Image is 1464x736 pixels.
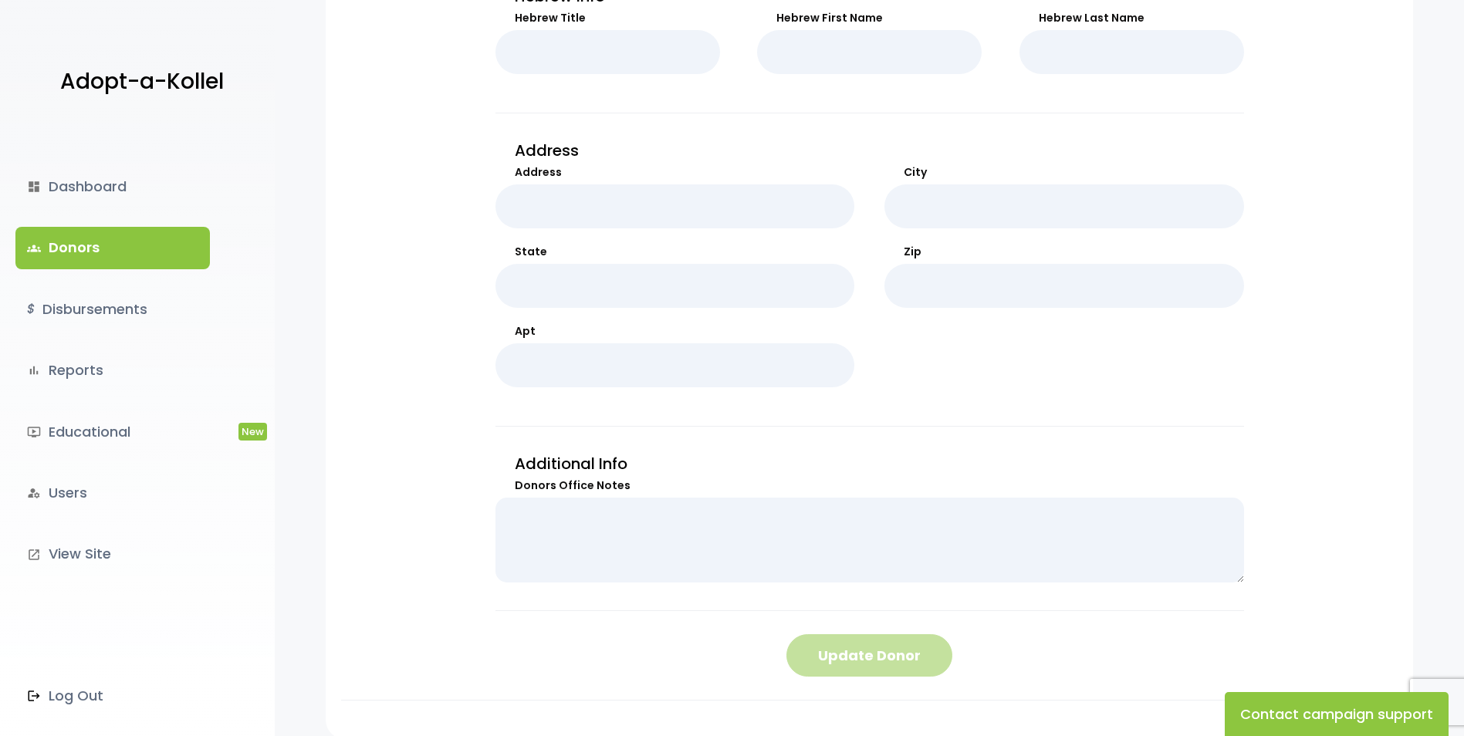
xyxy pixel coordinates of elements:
label: Apt [495,323,855,339]
i: dashboard [27,180,41,194]
p: Additional Info [495,450,1244,478]
i: bar_chart [27,363,41,377]
a: groupsDonors [15,227,210,268]
label: City [884,164,1244,181]
i: ondemand_video [27,425,41,439]
a: ondemand_videoEducationalNew [15,411,210,453]
i: $ [27,299,35,321]
i: manage_accounts [27,486,41,500]
a: dashboardDashboard [15,166,210,208]
label: Hebrew Title [495,10,720,26]
a: Log Out [15,675,210,717]
label: Address [495,164,855,181]
a: Adopt-a-Kollel [52,45,224,120]
span: groups [27,241,41,255]
label: Hebrew First Name [757,10,982,26]
a: launchView Site [15,533,210,575]
label: State [495,244,855,260]
label: Zip [884,244,1244,260]
button: Update Donor [786,634,952,677]
a: bar_chartReports [15,349,210,391]
span: New [238,423,267,441]
label: Hebrew Last Name [1019,10,1244,26]
p: Adopt-a-Kollel [60,62,224,101]
i: launch [27,548,41,562]
a: $Disbursements [15,289,210,330]
label: Donors Office Notes [495,478,1244,494]
p: Address [495,137,1244,164]
button: Contact campaign support [1225,692,1449,736]
a: manage_accountsUsers [15,472,210,514]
